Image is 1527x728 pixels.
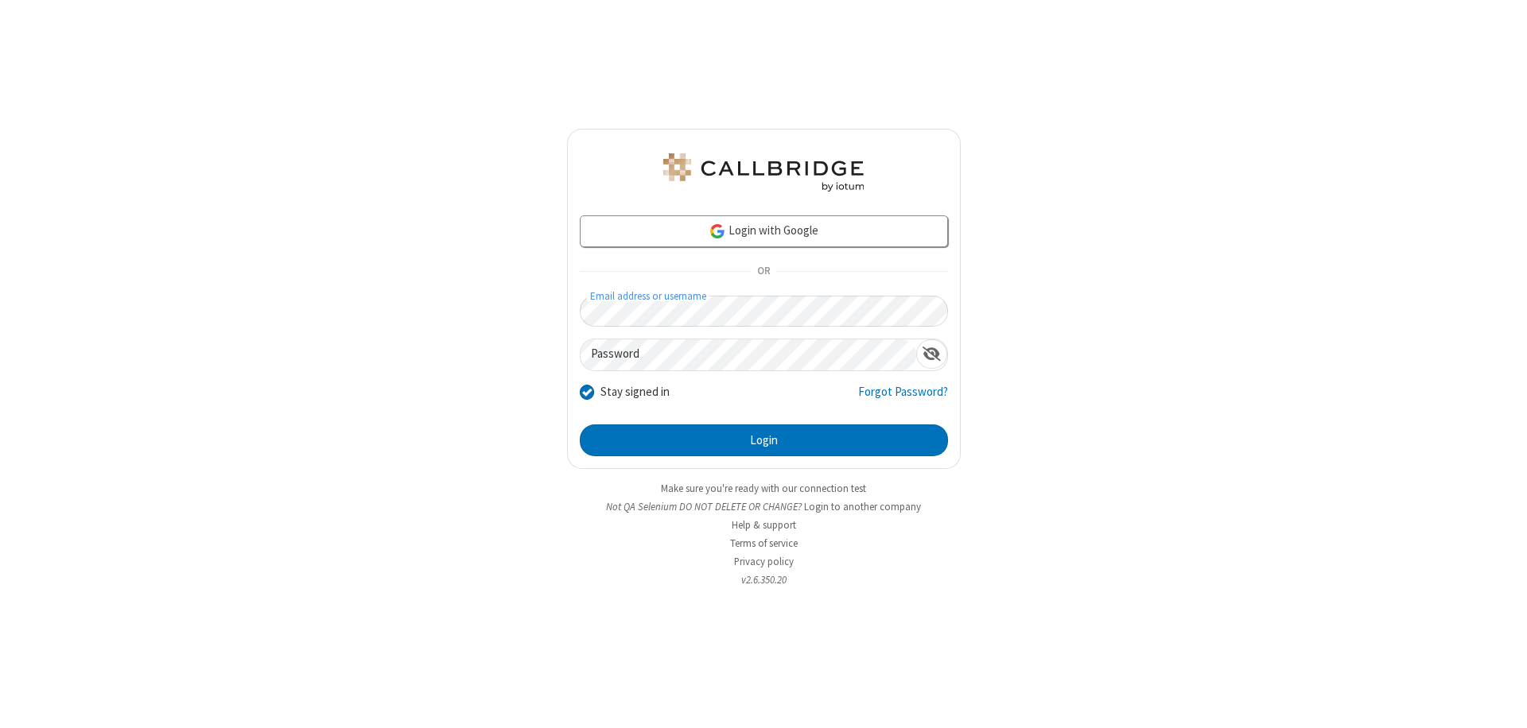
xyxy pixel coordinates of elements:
a: Terms of service [730,536,798,550]
button: Login to another company [804,499,921,514]
iframe: Chat [1487,687,1515,717]
div: Show password [916,339,947,369]
a: Privacy policy [734,555,794,568]
a: Help & support [732,518,796,532]
input: Email address or username [580,296,948,327]
li: Not QA Selenium DO NOT DELETE OR CHANGE? [567,499,961,514]
a: Make sure you're ready with our connection test [661,482,866,495]
label: Stay signed in [600,383,670,401]
span: OR [751,261,776,283]
img: QA Selenium DO NOT DELETE OR CHANGE [660,153,867,192]
img: google-icon.png [709,223,726,240]
input: Password [581,339,916,370]
li: v2.6.350.20 [567,572,961,587]
a: Forgot Password? [858,383,948,413]
button: Login [580,424,948,456]
a: Login with Google [580,215,948,247]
